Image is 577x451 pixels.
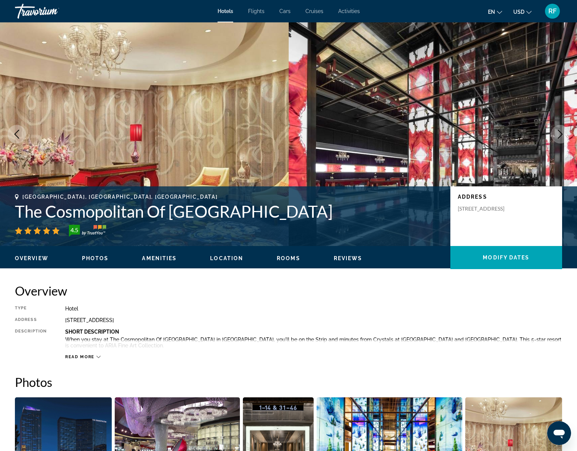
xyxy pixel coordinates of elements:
[15,375,562,389] h2: Photos
[15,1,89,21] a: Travorium
[15,283,562,298] h2: Overview
[65,306,562,312] div: Hotel
[551,125,570,143] button: Next image
[218,8,233,14] a: Hotels
[15,255,48,262] button: Overview
[15,306,47,312] div: Type
[483,255,529,261] span: Modify Dates
[513,9,524,15] span: USD
[142,255,177,262] button: Amenities
[67,225,82,234] div: 4.5
[277,255,300,262] button: Rooms
[248,8,264,14] a: Flights
[450,246,562,269] button: Modify Dates
[488,9,495,15] span: en
[458,194,555,200] p: Address
[82,255,109,262] button: Photos
[513,6,532,17] button: Change currency
[65,317,562,323] div: [STREET_ADDRESS]
[15,317,47,323] div: Address
[69,225,106,237] img: TrustYou guest rating badge
[210,255,243,262] button: Location
[7,125,26,143] button: Previous image
[543,3,562,19] button: User Menu
[279,8,291,14] a: Cars
[338,8,360,14] a: Activities
[65,329,119,335] b: Short Description
[65,337,562,348] p: When you stay at The Cosmopolitan Of [GEOGRAPHIC_DATA] in [GEOGRAPHIC_DATA], you'll be on the Str...
[65,354,101,360] button: Read more
[15,202,443,221] h1: The Cosmopolitan Of [GEOGRAPHIC_DATA]
[305,8,323,14] a: Cruises
[65,354,95,359] span: Read more
[22,194,218,200] span: [GEOGRAPHIC_DATA], [GEOGRAPHIC_DATA], [GEOGRAPHIC_DATA]
[15,329,47,350] div: Description
[547,421,571,445] iframe: Button to launch messaging window
[334,255,362,262] button: Reviews
[488,6,502,17] button: Change language
[458,205,517,212] p: [STREET_ADDRESS]
[548,7,557,15] span: RF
